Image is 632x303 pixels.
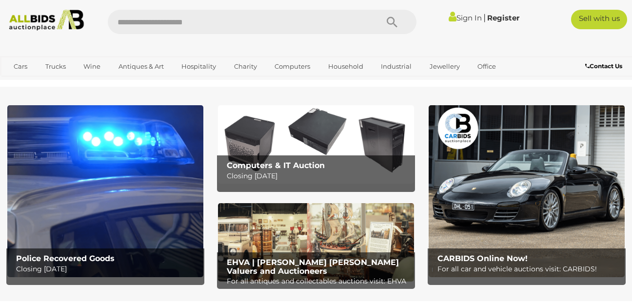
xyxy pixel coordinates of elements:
span: | [483,12,486,23]
a: Industrial [375,58,418,75]
a: Computers & IT Auction Computers & IT Auction Closing [DATE] [218,105,414,184]
a: Computers [268,58,316,75]
img: Allbids.com.au [5,10,89,31]
a: Sports [7,75,40,91]
a: EHVA | Evans Hastings Valuers and Auctioneers EHVA | [PERSON_NAME] [PERSON_NAME] Valuers and Auct... [218,203,414,282]
a: Sell with us [571,10,627,29]
a: Register [487,13,519,22]
b: Contact Us [585,62,622,70]
b: Police Recovered Goods [16,254,115,263]
img: CARBIDS Online Now! [429,105,625,277]
a: Wine [77,58,107,75]
p: For all antiques and collectables auctions visit: EHVA [227,275,410,287]
a: Contact Us [585,61,625,72]
a: Police Recovered Goods Police Recovered Goods Closing [DATE] [7,105,203,277]
a: Household [322,58,370,75]
a: Trucks [39,58,72,75]
a: Sign In [449,13,482,22]
a: Cars [7,58,34,75]
a: Charity [228,58,263,75]
p: Closing [DATE] [227,170,410,182]
a: Office [471,58,502,75]
img: Police Recovered Goods [7,105,203,277]
img: Computers & IT Auction [218,105,414,184]
a: Jewellery [423,58,466,75]
p: Closing [DATE] [16,263,199,275]
a: CARBIDS Online Now! CARBIDS Online Now! For all car and vehicle auctions visit: CARBIDS! [429,105,625,277]
b: EHVA | [PERSON_NAME] [PERSON_NAME] Valuers and Auctioneers [227,258,399,276]
b: CARBIDS Online Now! [437,254,528,263]
b: Computers & IT Auction [227,161,325,170]
a: Hospitality [175,58,222,75]
img: EHVA | Evans Hastings Valuers and Auctioneers [218,203,414,282]
a: Antiques & Art [112,58,170,75]
p: For all car and vehicle auctions visit: CARBIDS! [437,263,621,275]
button: Search [368,10,416,34]
a: [GEOGRAPHIC_DATA] [45,75,127,91]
